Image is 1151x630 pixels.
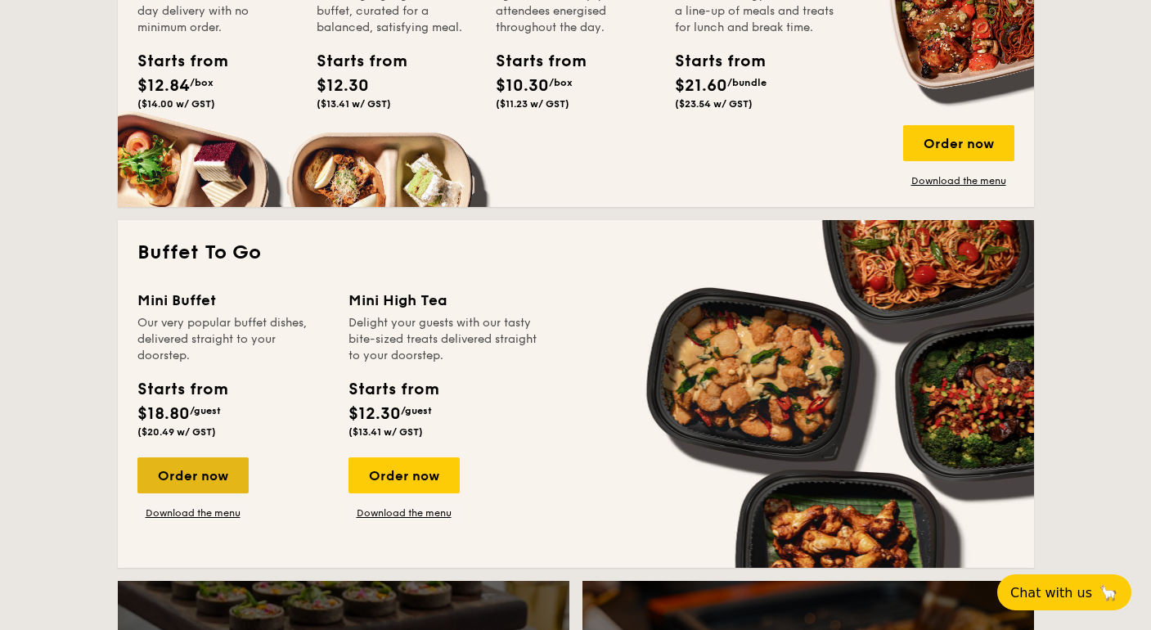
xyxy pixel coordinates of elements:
div: Starts from [675,49,749,74]
div: Order now [348,457,460,493]
span: ($11.23 w/ GST) [496,98,569,110]
div: Our very popular buffet dishes, delivered straight to your doorstep. [137,315,329,364]
a: Download the menu [903,174,1014,187]
span: $12.30 [317,76,369,96]
span: ($23.54 w/ GST) [675,98,753,110]
h2: Buffet To Go [137,240,1014,266]
div: Mini Buffet [137,289,329,312]
div: Starts from [137,49,211,74]
span: $21.60 [675,76,727,96]
span: ($14.00 w/ GST) [137,98,215,110]
span: ($20.49 w/ GST) [137,426,216,438]
span: /guest [190,405,221,416]
span: /box [190,77,214,88]
span: $10.30 [496,76,549,96]
div: Starts from [496,49,569,74]
div: Order now [137,457,249,493]
div: Starts from [348,377,438,402]
div: Starts from [317,49,390,74]
span: /guest [401,405,432,416]
span: Chat with us [1010,585,1092,601]
a: Download the menu [137,506,249,520]
button: Chat with us🦙 [997,574,1131,610]
div: Delight your guests with our tasty bite-sized treats delivered straight to your doorstep. [348,315,540,364]
span: /bundle [727,77,767,88]
a: Download the menu [348,506,460,520]
div: Starts from [137,377,227,402]
div: Mini High Tea [348,289,540,312]
span: ($13.41 w/ GST) [317,98,391,110]
div: Order now [903,125,1014,161]
span: $18.80 [137,404,190,424]
span: ($13.41 w/ GST) [348,426,423,438]
span: 🦙 [1099,583,1118,602]
span: $12.84 [137,76,190,96]
span: /box [549,77,573,88]
span: $12.30 [348,404,401,424]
